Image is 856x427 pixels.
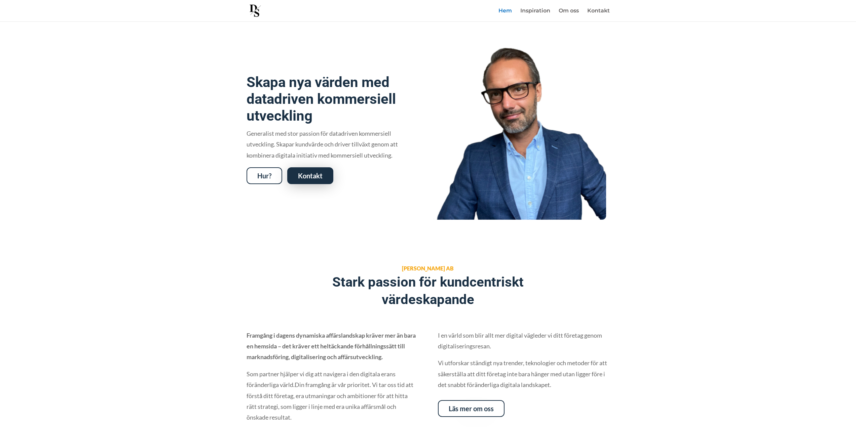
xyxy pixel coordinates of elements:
a: Läs mer om oss [438,400,505,417]
a: Om oss [559,8,579,22]
a: Hur? [247,167,282,184]
img: Daniel Snygg AB [248,3,263,18]
a: Inspiration [520,8,550,22]
span: [PERSON_NAME] AB [402,265,454,271]
span: Stark passion för kundcentriskt värdeskapande [332,274,524,307]
span: Din framgång är vår prioritet. Vi tar oss tid att förstå ditt företag, era utmaningar och ambitio... [247,381,413,421]
a: Kontakt [287,167,333,184]
h1: Skapa nya värden med datadriven kommersiell utveckling [247,74,414,128]
p: Som partner hjälper vi dig att navigera i den digitala erans föränderliga värld. [247,369,418,423]
p: Vi utforskar ständigt nya trender, teknologier och metoder för att säkerställa att ditt företag i... [438,357,609,390]
p: I en värld som blir allt mer digital vägleder vi ditt företag genom digitaliseringsresan. [438,330,609,358]
strong: Framgång i dagens dynamiska affärslandskap kräver mer än bara en hemsida – det kräver ett heltäck... [247,332,416,361]
a: Kontakt [587,8,610,22]
a: Hem [498,8,512,22]
p: Generalist med stor passion för datadriven kommersiell utveckling. Skapar kundvärde och driver ti... [247,128,414,161]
